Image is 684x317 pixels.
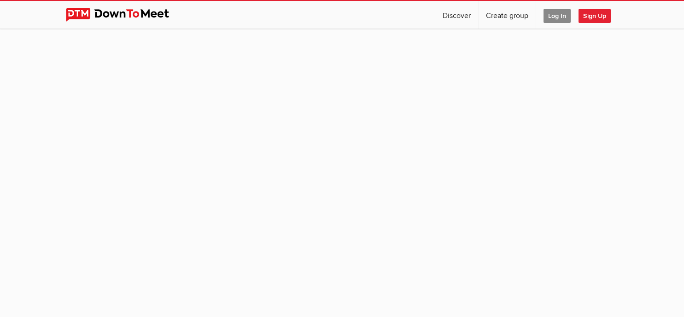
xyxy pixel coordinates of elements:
img: DownToMeet [66,8,183,22]
span: Sign Up [579,9,611,23]
span: Log In [544,9,571,23]
a: Discover [435,1,478,29]
a: Log In [536,1,578,29]
a: Create group [479,1,536,29]
a: Sign Up [579,1,618,29]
